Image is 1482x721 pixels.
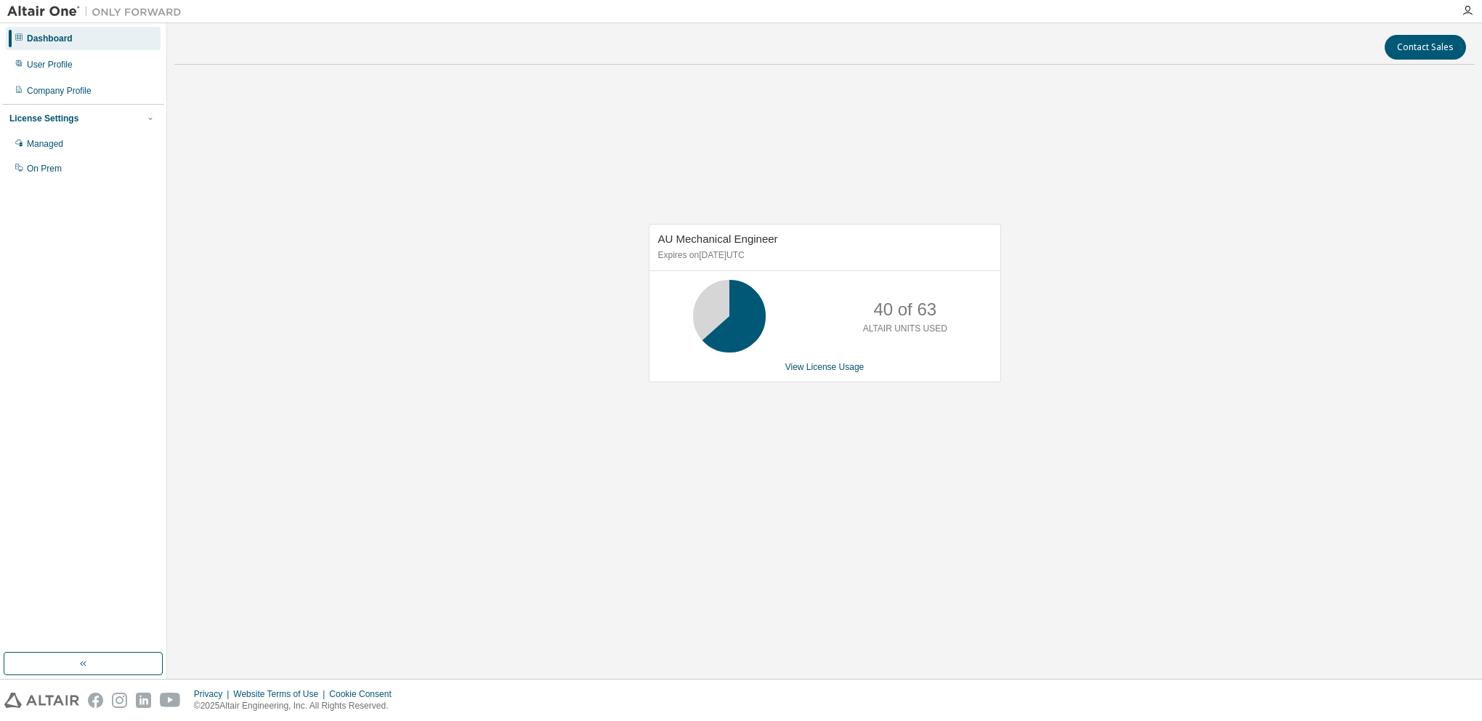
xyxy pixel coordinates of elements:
[27,163,62,174] div: On Prem
[1385,35,1466,60] button: Contact Sales
[112,693,127,708] img: instagram.svg
[9,113,78,124] div: License Settings
[88,693,103,708] img: facebook.svg
[7,4,189,19] img: Altair One
[329,688,400,700] div: Cookie Consent
[27,138,63,150] div: Managed
[863,323,947,335] p: ALTAIR UNITS USED
[194,688,233,700] div: Privacy
[27,33,73,44] div: Dashboard
[27,59,73,71] div: User Profile
[658,233,778,245] span: AU Mechanical Engineer
[27,85,92,97] div: Company Profile
[4,693,79,708] img: altair_logo.svg
[785,362,864,372] a: View License Usage
[233,688,329,700] div: Website Terms of Use
[136,693,151,708] img: linkedin.svg
[194,700,400,712] p: © 2025 Altair Engineering, Inc. All Rights Reserved.
[160,693,181,708] img: youtube.svg
[658,249,988,262] p: Expires on [DATE] UTC
[873,297,936,322] p: 40 of 63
